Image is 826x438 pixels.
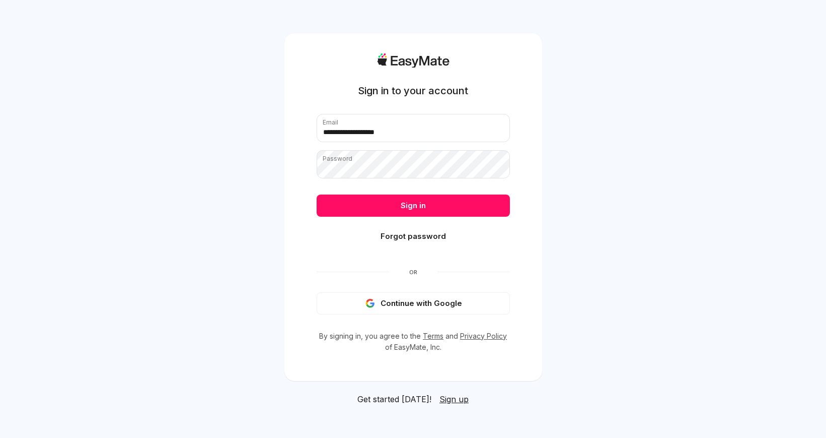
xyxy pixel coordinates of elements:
button: Continue with Google [317,292,510,315]
span: Or [389,268,437,276]
a: Privacy Policy [460,332,507,340]
a: Sign up [439,393,469,405]
p: By signing in, you agree to the and of EasyMate, Inc. [317,331,510,353]
h1: Sign in to your account [358,84,468,98]
a: Terms [423,332,443,340]
button: Forgot password [317,225,510,247]
button: Sign in [317,195,510,217]
span: Sign up [439,394,469,404]
span: Get started [DATE]! [357,393,431,405]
